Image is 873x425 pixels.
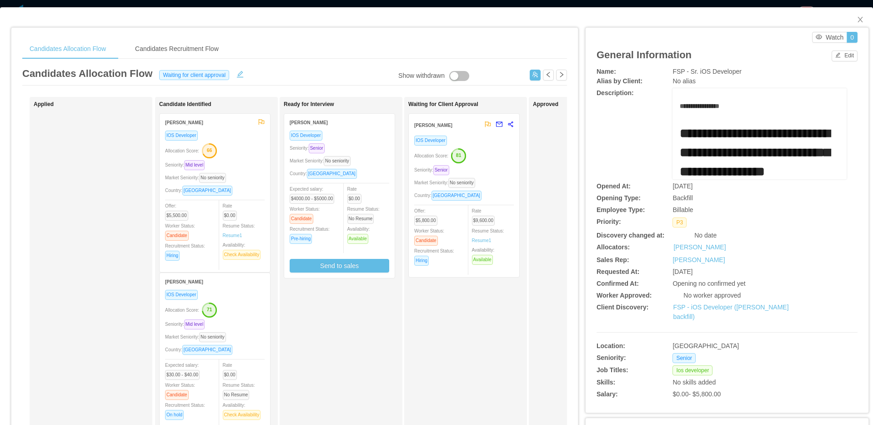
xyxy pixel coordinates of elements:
i: icon: close [857,16,864,23]
span: Availability: [223,243,265,257]
span: Country: [165,188,236,193]
span: No seniority [199,173,226,183]
span: Check Availability [223,250,261,260]
span: $0.00 [223,211,237,221]
button: icon: usergroup-add [530,70,541,81]
button: icon: left [543,70,554,81]
span: FSP - Sr. iOS Developer [672,68,741,75]
b: Skills: [597,379,615,386]
span: Worker Status: [165,223,195,238]
span: Country: [414,193,485,198]
span: Worker Status: [414,228,444,243]
span: IOS Developer [165,290,198,300]
b: Location: [597,342,625,349]
b: Alias by Client: [597,77,642,85]
span: IOS Developer [290,131,322,141]
span: P3 [672,218,687,228]
span: Available [347,234,368,244]
span: Offer: [165,203,192,218]
span: IOS Developer [165,131,198,141]
span: Market Seniority: [165,334,230,339]
div: Candidates Allocation Flow [22,39,113,59]
span: Candidate [165,390,189,400]
button: icon: eyeWatch [812,32,847,43]
span: flag [258,119,265,125]
span: Resume Status: [223,223,255,238]
span: Expected salary: [165,363,203,377]
b: Seniority: [597,354,626,361]
a: Resume1 [472,237,492,244]
span: [GEOGRAPHIC_DATA] [182,186,232,196]
b: Sales Rep: [597,256,629,263]
span: [GEOGRAPHIC_DATA] [431,191,482,201]
span: Rate [223,363,241,377]
span: Waiting for client approval [159,70,229,80]
span: Availability: [347,227,372,241]
span: Candidate [290,214,313,224]
span: Billable [672,206,693,213]
span: $5,500.00 [165,211,188,221]
span: Resume Status: [223,383,255,397]
span: Seniority: [165,322,208,327]
span: Mid level [184,160,205,170]
article: Candidates Allocation Flow [22,66,152,81]
b: Description: [597,89,634,96]
span: Senior [309,143,325,153]
span: Allocation Score: [414,153,448,158]
b: Job Titles: [597,366,628,374]
span: Backfill [672,194,692,202]
span: Worker Status: [165,383,195,397]
b: Requested At: [597,268,639,275]
span: No worker approved [683,292,741,299]
b: Priority: [597,218,621,225]
a: Resume1 [223,232,242,239]
b: Name: [597,68,616,75]
span: Seniority: [290,146,328,151]
span: Seniority: [414,167,453,172]
span: Candidate [414,236,438,246]
span: Rate [472,208,499,223]
text: 71 [207,307,212,312]
h1: Ready for Interview [284,101,411,108]
span: No seniority [324,156,351,166]
button: icon: editEdit [832,51,858,61]
b: Opening Type: [597,194,641,202]
span: Resume Status: [347,207,380,221]
strong: [PERSON_NAME] [165,279,203,284]
h1: Candidate Identified [159,101,286,108]
div: rdw-wrapper [672,88,847,179]
span: Recruitment Status: [290,227,330,241]
button: Close [848,7,873,33]
button: 66 [199,143,217,157]
span: Market Seniority: [165,175,230,180]
span: [GEOGRAPHIC_DATA] [182,345,232,355]
span: Recruitment Status: [165,403,205,417]
b: Employee Type: [597,206,645,213]
span: Senior [672,353,696,363]
strong: [PERSON_NAME] [290,120,328,125]
span: Expected salary: [290,187,338,201]
button: Send to sales [290,259,389,273]
strong: [PERSON_NAME] [165,120,203,125]
a: FSP - iOS Developer ([PERSON_NAME] backfill) [673,304,788,320]
span: Check Availability [223,410,261,420]
b: Discovery changed at: [597,232,664,239]
span: Candidate [165,231,189,241]
span: On hold [165,410,184,420]
span: [DATE] [672,182,692,190]
b: Opened At: [597,182,631,190]
h1: Waiting for Client Approval [408,101,536,108]
h1: Applied [34,101,161,108]
div: Show withdrawn [398,71,445,81]
span: flag [485,121,491,127]
button: mail [491,117,503,132]
span: [DATE] [672,268,692,275]
span: Opening no confirmed yet [672,280,745,287]
b: Confirmed At: [597,280,639,287]
span: No alias [672,77,696,85]
span: No date [694,232,717,239]
article: General Information [597,47,692,62]
span: Availability: [472,248,497,262]
button: 81 [448,148,467,162]
span: Mid level [184,319,205,329]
